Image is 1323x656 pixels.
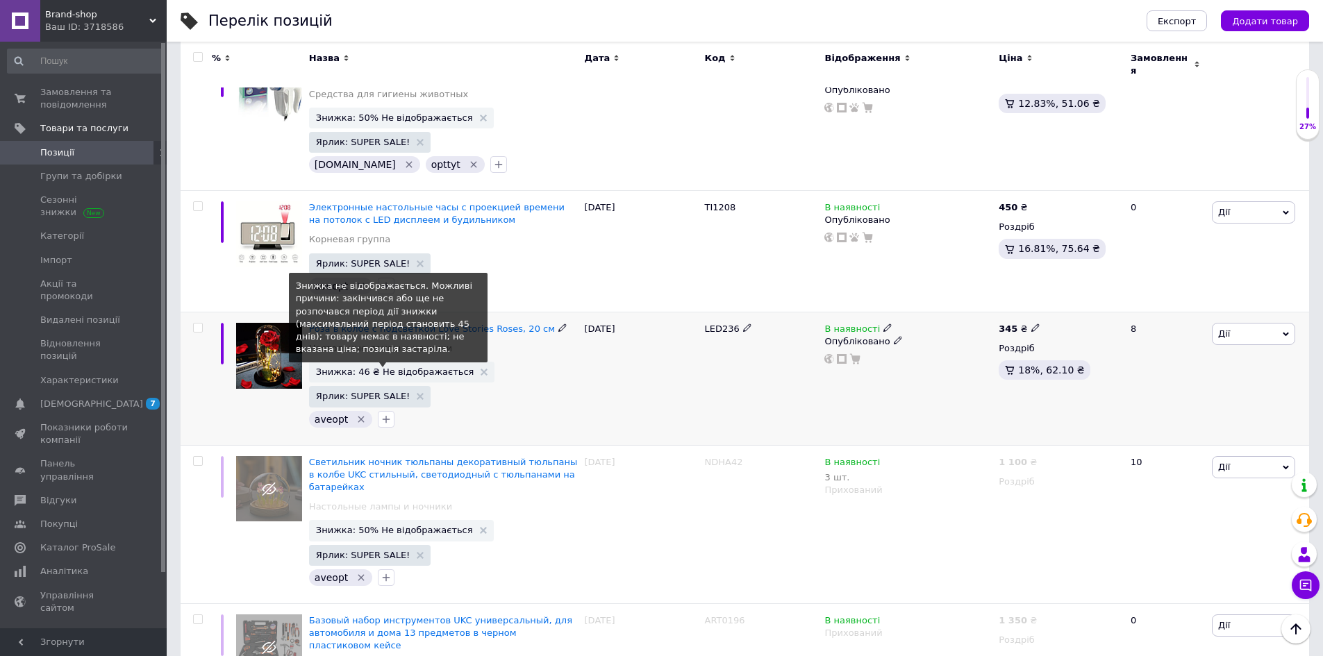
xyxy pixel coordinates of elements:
[40,170,122,183] span: Групи та добірки
[40,398,143,410] span: [DEMOGRAPHIC_DATA]
[1122,45,1208,191] div: 0
[45,8,149,21] span: Brand-shop
[212,52,221,65] span: %
[1122,191,1208,312] div: 0
[1147,10,1208,31] button: Експорт
[309,615,572,650] a: Базовый набор инструментов UKC универсальный, для автомобиля и дома 13 предметов в черном пластик...
[315,572,348,583] span: aveopt
[999,52,1022,65] span: Ціна
[581,445,701,603] div: [DATE]
[40,337,128,362] span: Відновлення позицій
[356,572,367,583] svg: Видалити мітку
[40,254,72,267] span: Імпорт
[581,45,701,191] div: [DATE]
[40,457,128,482] span: Панель управління
[316,137,410,146] span: Ярлик: SUPER SALE!
[236,456,302,522] img: Светильник ночник тюльпаны декоративный тюльпаны в колбе UKC стильный, светодиодный с тюльпанами ...
[824,202,880,217] span: В наявності
[581,191,701,312] div: [DATE]
[40,374,119,387] span: Характеристики
[824,52,900,65] span: Відображення
[824,84,992,96] div: Опубліковано
[585,52,610,65] span: Дата
[999,456,1037,469] div: ₴
[705,615,745,625] span: ART0196
[1218,462,1230,472] span: Дії
[316,259,410,268] span: Ярлик: SUPER SALE!
[309,233,390,246] a: Корневая группа
[1218,207,1230,217] span: Дії
[1218,328,1230,339] span: Дії
[999,634,1119,646] div: Роздріб
[1281,614,1310,644] button: Наверх
[824,323,880,338] span: В наявності
[824,214,992,226] div: Опубліковано
[40,122,128,135] span: Товари та послуги
[824,472,880,482] div: 3 шт.
[999,323,1017,334] b: 345
[40,86,128,111] span: Замовлення та повідомлення
[1292,571,1320,599] button: Чат з покупцем
[315,159,396,170] span: [DOMAIN_NAME]
[40,565,88,578] span: Аналітика
[1018,98,1100,109] span: 12.83%, 51.06 ₴
[7,49,164,74] input: Пошук
[999,201,1027,214] div: ₴
[1131,52,1190,77] span: Замовлення
[581,312,701,445] div: [DATE]
[1218,620,1230,630] span: Дії
[40,589,128,614] span: Управління сайтом
[296,280,481,355] div: Знижка не відображається. Можливі причини: закінчився або ще не розпочався період дії знижки (мак...
[824,457,880,471] span: В наявності
[208,14,333,28] div: Перелік позицій
[45,21,167,33] div: Ваш ID: 3718586
[236,323,302,389] img: Роза в колбе с подсветкой Love Stories Roses, 20 см
[40,494,76,507] span: Відгуки
[40,146,74,159] span: Позиції
[403,159,415,170] svg: Видалити мітку
[1018,243,1100,254] span: 16.81%, 75.64 ₴
[40,421,128,446] span: Показники роботи компанії
[824,615,880,630] span: В наявності
[999,476,1119,488] div: Роздріб
[824,335,992,348] div: Опубліковано
[356,414,367,425] svg: Видалити мітку
[309,501,452,513] a: Настольные лампы и ночники
[236,56,302,121] img: Машинка для удаления катышков Lint Remover YX-5880 для стрижки и снятия катышек с одежды от сети ...
[40,541,115,554] span: Каталог ProSale
[1122,445,1208,603] div: 10
[705,457,743,467] span: NDHA42
[705,323,740,334] span: LED236
[1158,16,1197,26] span: Експорт
[705,202,736,212] span: TI1208
[468,159,479,170] svg: Видалити мітку
[1297,122,1319,132] div: 27%
[316,525,473,535] span: Знижка: 50% Не відображається
[431,159,460,170] span: opttyt
[999,202,1017,212] b: 450
[999,323,1040,335] div: ₴
[316,550,410,560] span: Ярлик: SUPER SALE!
[1232,16,1298,26] span: Додати товар
[309,457,577,492] span: Светильник ночник тюльпаны декоративный тюльпаны в колбе UKC стильный, светодиодный с тюльпанами ...
[1221,10,1309,31] button: Додати товар
[309,52,340,65] span: Назва
[1122,312,1208,445] div: 8
[40,278,128,303] span: Акції та промокоди
[40,518,78,530] span: Покупці
[999,615,1027,625] b: 1 350
[316,367,474,376] span: Знижка: 46 ₴ Не відображається
[316,113,473,122] span: Знижка: 50% Не відображається
[40,314,120,326] span: Видалені позиції
[999,221,1119,233] div: Роздріб
[40,230,84,242] span: Категорії
[40,625,128,650] span: Гаманець компанії
[824,484,992,496] div: Прихований
[999,457,1027,467] b: 1 100
[999,342,1119,355] div: Роздріб
[705,52,726,65] span: Код
[315,414,348,425] span: aveopt
[40,194,128,219] span: Сезонні знижки
[309,202,565,225] span: Электронные настольные часы с проекцией времени на потолок с LED дисплеем и будильником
